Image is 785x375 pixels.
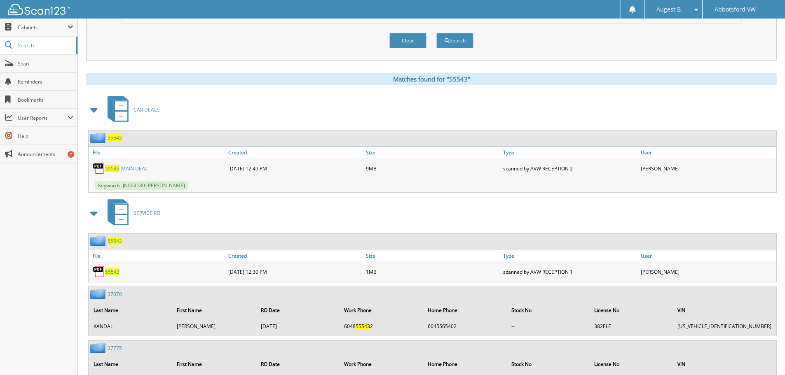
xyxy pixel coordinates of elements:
td: [DATE] [257,319,339,333]
td: [US_VEHICLE_IDENTIFICATION_NUMBER] [673,319,776,333]
span: Abbotsford VW [715,7,756,12]
a: 55543 [108,238,122,245]
th: Stock No [507,302,589,319]
button: Search [436,33,473,48]
th: Work Phone [340,356,423,373]
div: 9MB [364,160,501,177]
td: 6048 2 [340,319,423,333]
th: First Name [173,302,256,319]
img: PDF.png [93,266,105,278]
div: Matches found for "55543" [86,73,777,85]
a: Type [501,250,639,261]
td: 382ELF [590,319,673,333]
th: License No [590,356,673,373]
iframe: Chat Widget [744,335,785,375]
td: [PERSON_NAME] [173,319,256,333]
span: Reminders [18,78,73,85]
a: User [639,250,776,261]
th: Stock No [507,356,589,373]
a: 55543 [105,268,120,275]
div: [DATE] 12:49 PM [226,160,364,177]
th: Home Phone [424,302,506,319]
a: Created [226,250,364,261]
img: folder2.png [90,343,108,353]
div: scanned by AVW RECEPTION 1 [501,263,639,280]
div: scanned by AVW RECEPTION 2 [501,160,639,177]
img: scan123-logo-white.svg [8,4,70,15]
span: Scan [18,60,73,67]
img: folder2.png [90,133,108,143]
th: First Name [173,356,256,373]
th: RO Date [257,302,339,319]
td: -- [507,319,589,333]
a: 55543 [108,134,122,141]
th: Last Name [89,302,172,319]
td: KANDAL [89,319,172,333]
span: Bookmarks [18,96,73,103]
th: License No [590,302,673,319]
div: 1MB [364,263,501,280]
a: User [639,147,776,158]
span: CAR DEALS [134,106,159,113]
th: Work Phone [340,302,423,319]
div: [PERSON_NAME] [639,160,776,177]
th: Last Name [89,356,172,373]
img: PDF.png [93,162,105,175]
a: Created [226,147,364,158]
a: 55543-MAIN DEAL [105,165,148,172]
span: Announcements [18,151,73,158]
span: Help [18,133,73,140]
th: VIN [673,356,776,373]
th: RO Date [257,356,339,373]
a: File [89,250,226,261]
div: [PERSON_NAME] [639,263,776,280]
img: folder2.png [90,236,108,246]
a: Size [364,147,501,158]
span: 55543 [105,165,120,172]
span: Search [18,42,72,49]
a: Size [364,250,501,261]
td: 6045565402 [424,319,506,333]
th: VIN [673,302,776,319]
a: 37070 [108,291,122,298]
button: Clear [389,33,426,48]
span: Augest B. [656,7,682,12]
span: Keywords: JN004180 [PERSON_NAME] [95,181,188,190]
a: CAR DEALS [103,93,159,126]
a: Type [501,147,639,158]
div: 7 [68,151,74,158]
span: User Reports [18,114,68,121]
span: 55543 [356,323,370,330]
a: SERVICE RO [103,197,160,229]
th: Home Phone [424,356,506,373]
span: Cabinets [18,24,68,31]
div: [DATE] 12:30 PM [226,263,364,280]
span: SERVICE RO [134,210,160,217]
img: folder2.png [90,289,108,299]
a: 37775 [108,345,122,352]
a: File [89,147,226,158]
